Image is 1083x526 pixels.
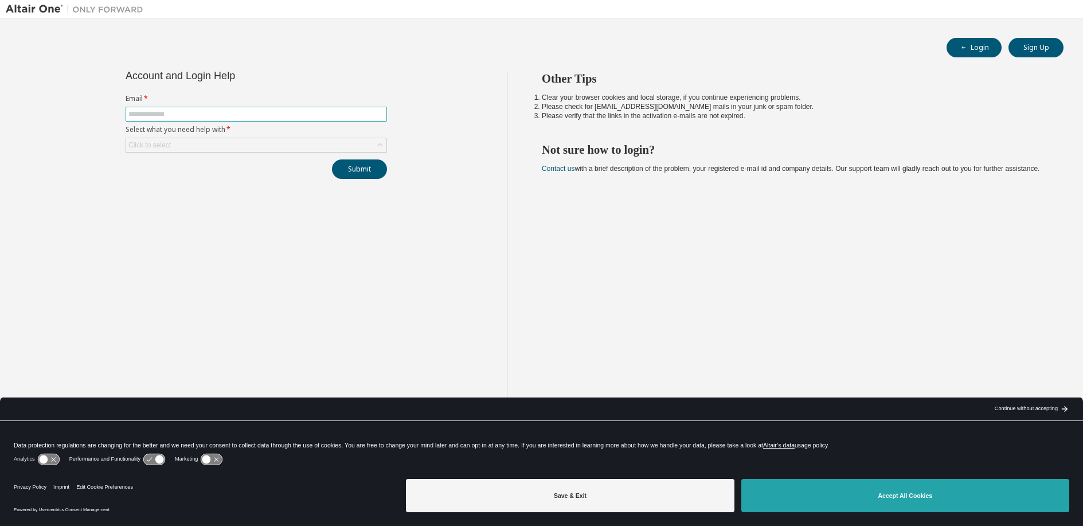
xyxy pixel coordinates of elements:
[542,165,1039,173] span: with a brief description of the problem, your registered e-mail id and company details. Our suppo...
[1008,38,1064,57] button: Sign Up
[542,111,1043,120] li: Please verify that the links in the activation e-mails are not expired.
[6,3,149,15] img: Altair One
[128,141,171,150] div: Click to select
[126,94,387,103] label: Email
[542,165,574,173] a: Contact us
[126,138,386,152] div: Click to select
[542,102,1043,111] li: Please check for [EMAIL_ADDRESS][DOMAIN_NAME] mails in your junk or spam folder.
[542,93,1043,102] li: Clear your browser cookies and local storage, if you continue experiencing problems.
[542,71,1043,86] h2: Other Tips
[332,159,387,179] button: Submit
[126,71,335,80] div: Account and Login Help
[126,125,387,134] label: Select what you need help with
[947,38,1002,57] button: Login
[542,142,1043,157] h2: Not sure how to login?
